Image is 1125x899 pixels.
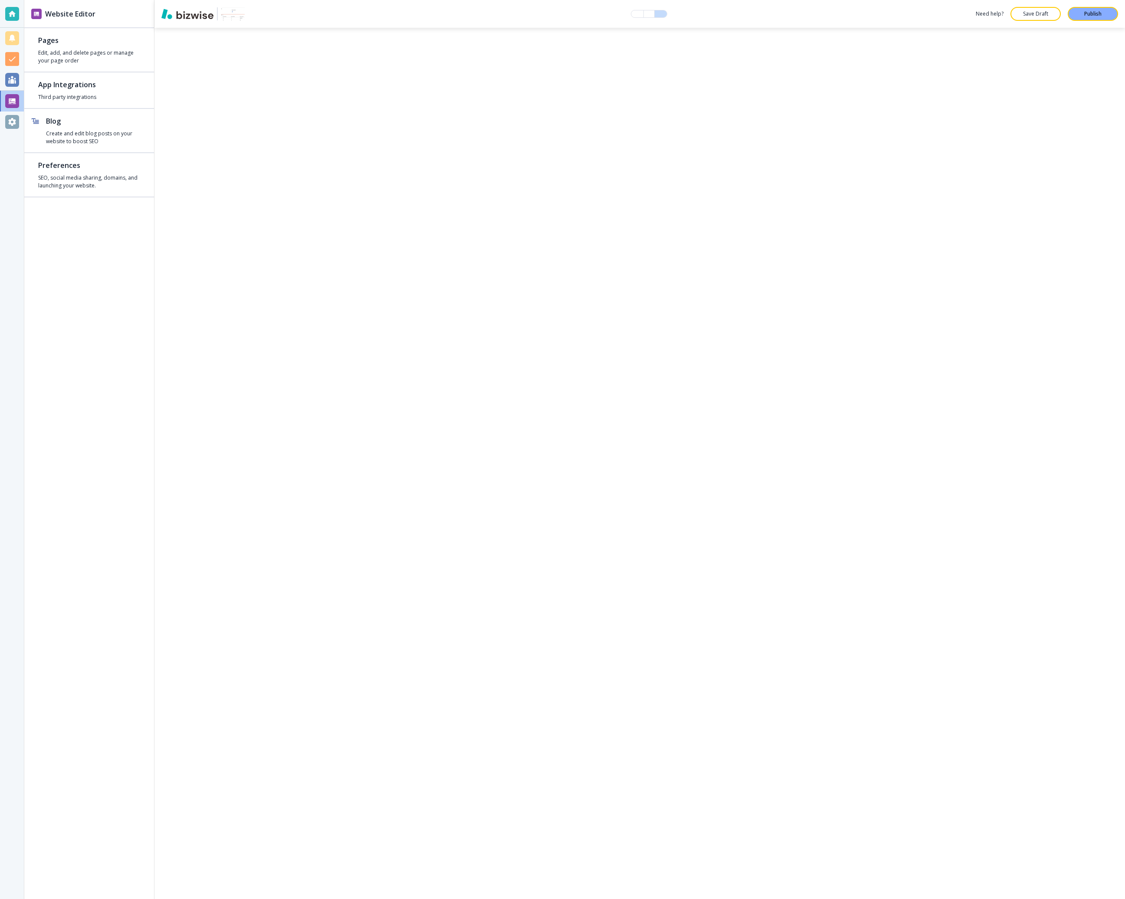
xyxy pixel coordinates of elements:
[1022,10,1050,18] p: Save Draft
[24,153,154,197] button: PreferencesSEO, social media sharing, domains, and launching your website.
[24,28,154,72] button: PagesEdit, add, and delete pages or manage your page order
[38,93,140,101] h4: Third party integrations
[45,9,95,19] h2: Website Editor
[38,79,140,90] h2: App Integrations
[31,9,42,19] img: editor icon
[46,130,140,145] h4: Create and edit blog posts on your website to boost SEO
[38,35,140,46] h2: Pages
[24,72,154,108] button: App IntegrationsThird party integrations
[46,116,140,126] h2: Blog
[38,160,140,171] h2: Preferences
[38,49,140,65] h4: Edit, add, and delete pages or manage your page order
[24,109,154,152] button: BlogCreate and edit blog posts on your website to boost SEO
[38,174,140,190] h4: SEO, social media sharing, domains, and launching your website.
[161,9,213,19] img: Bizwise Logo
[976,10,1004,18] h3: Need help?
[1084,10,1102,18] p: Publish
[221,7,245,20] img: Your Logo
[1010,7,1061,21] button: Save Draft
[1068,7,1118,21] button: Publish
